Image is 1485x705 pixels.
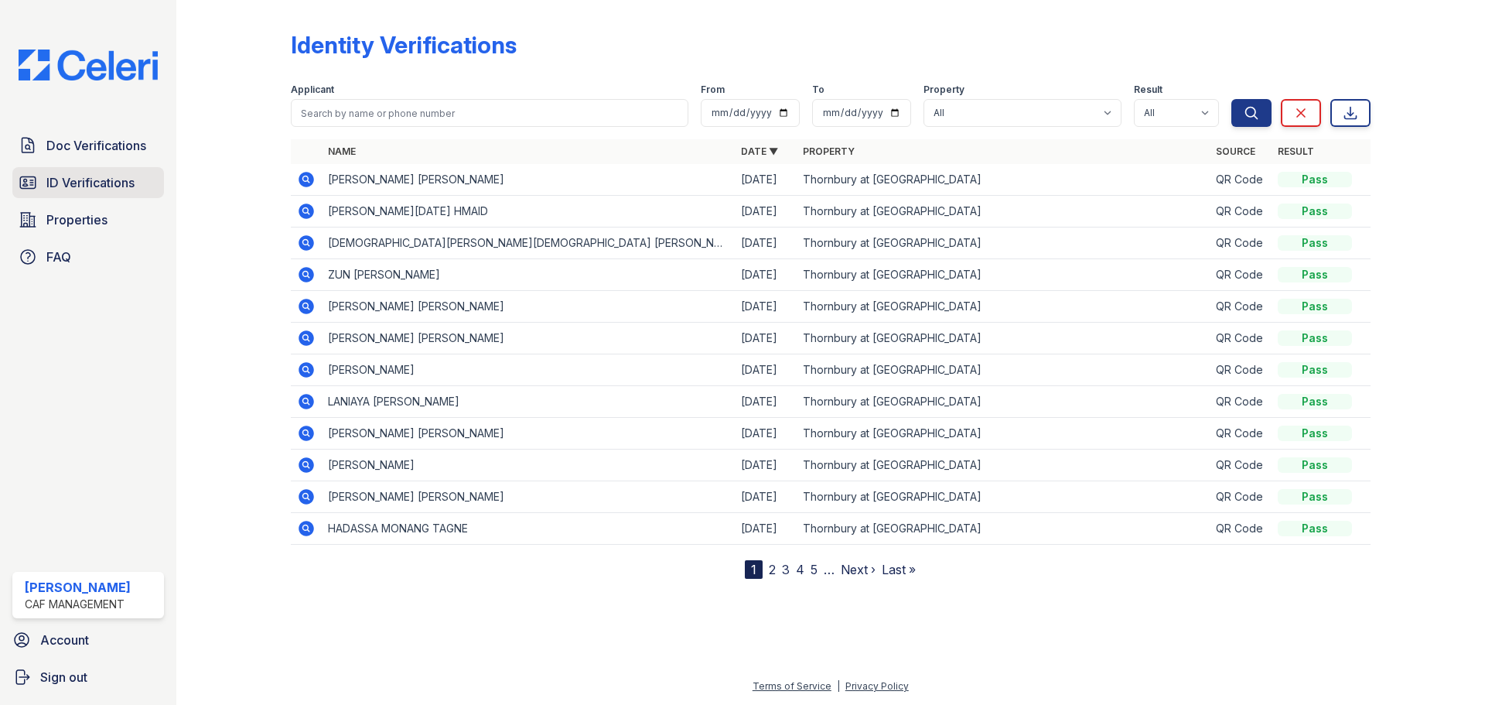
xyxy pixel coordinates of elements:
span: Doc Verifications [46,136,146,155]
label: From [701,84,725,96]
td: [PERSON_NAME] [322,354,735,386]
a: 5 [811,562,818,577]
td: Thornbury at [GEOGRAPHIC_DATA] [797,450,1210,481]
div: Pass [1278,235,1352,251]
td: Thornbury at [GEOGRAPHIC_DATA] [797,164,1210,196]
div: Pass [1278,267,1352,282]
a: Source [1216,145,1255,157]
td: [DATE] [735,164,797,196]
div: [PERSON_NAME] [25,578,131,597]
div: Pass [1278,426,1352,441]
td: [DATE] [735,291,797,323]
a: Doc Verifications [12,130,164,161]
td: QR Code [1210,196,1272,228]
td: QR Code [1210,481,1272,513]
td: QR Code [1210,418,1272,450]
td: [DATE] [735,481,797,513]
div: CAF Management [25,597,131,612]
td: [DATE] [735,323,797,354]
td: Thornbury at [GEOGRAPHIC_DATA] [797,418,1210,450]
a: 4 [796,562,804,577]
div: Pass [1278,394,1352,409]
div: Pass [1278,330,1352,346]
td: [PERSON_NAME] [322,450,735,481]
td: [PERSON_NAME][DATE] HMAID [322,196,735,228]
div: | [837,680,840,692]
a: Next › [841,562,876,577]
a: Date ▼ [741,145,778,157]
img: CE_Logo_Blue-a8612792a0a2168367f1c8372b55b34899dd931a85d93a1a3d3e32e68fde9ad4.png [6,50,170,80]
div: Pass [1278,299,1352,314]
td: [DATE] [735,450,797,481]
td: [DATE] [735,228,797,259]
div: Pass [1278,204,1352,219]
a: Sign out [6,662,170,693]
td: QR Code [1210,291,1272,323]
td: [DATE] [735,196,797,228]
td: Thornbury at [GEOGRAPHIC_DATA] [797,323,1210,354]
td: [DATE] [735,418,797,450]
a: ID Verifications [12,167,164,198]
a: Name [328,145,356,157]
div: Pass [1278,172,1352,187]
td: [DATE] [735,513,797,545]
td: [PERSON_NAME] [PERSON_NAME] [322,164,735,196]
td: QR Code [1210,323,1272,354]
td: QR Code [1210,259,1272,291]
td: QR Code [1210,228,1272,259]
label: To [812,84,824,96]
span: ID Verifications [46,173,135,192]
td: Thornbury at [GEOGRAPHIC_DATA] [797,481,1210,513]
a: 3 [782,562,790,577]
td: QR Code [1210,513,1272,545]
a: Privacy Policy [845,680,909,692]
td: Thornbury at [GEOGRAPHIC_DATA] [797,291,1210,323]
td: ZUN [PERSON_NAME] [322,259,735,291]
td: [DATE] [735,354,797,386]
a: Terms of Service [753,680,831,692]
label: Applicant [291,84,334,96]
div: Pass [1278,521,1352,536]
a: Last » [882,562,916,577]
a: Result [1278,145,1314,157]
span: … [824,560,835,579]
td: [PERSON_NAME] [PERSON_NAME] [322,291,735,323]
td: [DEMOGRAPHIC_DATA][PERSON_NAME][DEMOGRAPHIC_DATA] [PERSON_NAME] [322,228,735,259]
td: QR Code [1210,164,1272,196]
a: Properties [12,204,164,235]
td: Thornbury at [GEOGRAPHIC_DATA] [797,513,1210,545]
div: Identity Verifications [291,31,517,59]
a: Account [6,625,170,655]
td: Thornbury at [GEOGRAPHIC_DATA] [797,259,1210,291]
td: HADASSA MONANG TAGNE [322,513,735,545]
div: Pass [1278,362,1352,378]
a: 2 [769,562,776,577]
span: Sign out [40,668,87,686]
td: [DATE] [735,386,797,418]
td: [PERSON_NAME] [PERSON_NAME] [322,323,735,354]
a: Property [803,145,855,157]
span: Account [40,631,89,649]
td: QR Code [1210,450,1272,481]
td: QR Code [1210,354,1272,386]
label: Property [923,84,964,96]
label: Result [1134,84,1162,96]
div: Pass [1278,457,1352,473]
td: Thornbury at [GEOGRAPHIC_DATA] [797,228,1210,259]
input: Search by name or phone number [291,99,688,127]
span: Properties [46,210,108,229]
span: FAQ [46,248,71,266]
td: [PERSON_NAME] [PERSON_NAME] [322,418,735,450]
a: FAQ [12,241,164,272]
td: Thornbury at [GEOGRAPHIC_DATA] [797,386,1210,418]
td: Thornbury at [GEOGRAPHIC_DATA] [797,354,1210,386]
td: [PERSON_NAME] [PERSON_NAME] [322,481,735,513]
td: LANIAYA [PERSON_NAME] [322,386,735,418]
div: Pass [1278,489,1352,505]
td: QR Code [1210,386,1272,418]
div: 1 [745,560,763,579]
td: Thornbury at [GEOGRAPHIC_DATA] [797,196,1210,228]
td: [DATE] [735,259,797,291]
